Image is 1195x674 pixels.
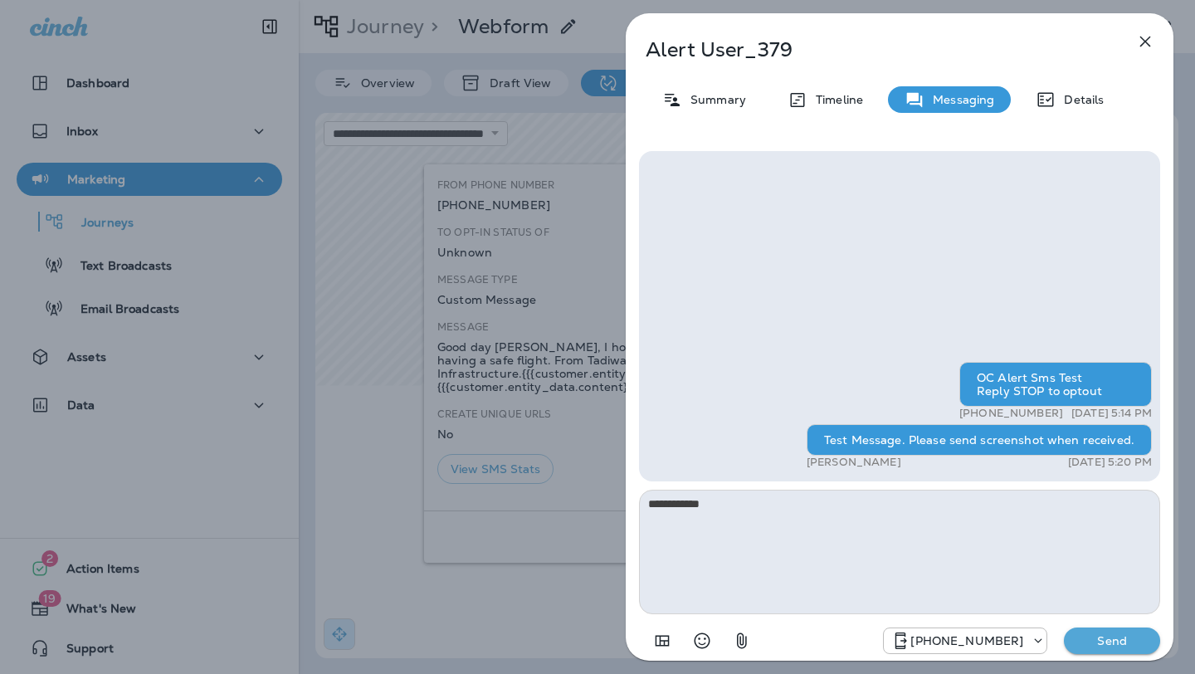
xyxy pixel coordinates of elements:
[682,93,746,106] p: Summary
[1064,628,1160,654] button: Send
[646,38,1099,61] p: Alert User_379
[959,407,1063,420] p: [PHONE_NUMBER]
[646,624,679,657] button: Add in a premade template
[1071,407,1152,420] p: [DATE] 5:14 PM
[924,93,994,106] p: Messaging
[1077,633,1147,648] p: Send
[807,424,1152,456] div: Test Message. Please send screenshot when received.
[807,93,863,106] p: Timeline
[910,634,1023,647] p: [PHONE_NUMBER]
[807,456,901,469] p: [PERSON_NAME]
[685,624,719,657] button: Select an emoji
[959,362,1152,407] div: OC Alert Sms Test Reply STOP to optout
[884,631,1046,651] div: +1 (442) 203-1984
[1056,93,1104,106] p: Details
[1068,456,1152,469] p: [DATE] 5:20 PM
